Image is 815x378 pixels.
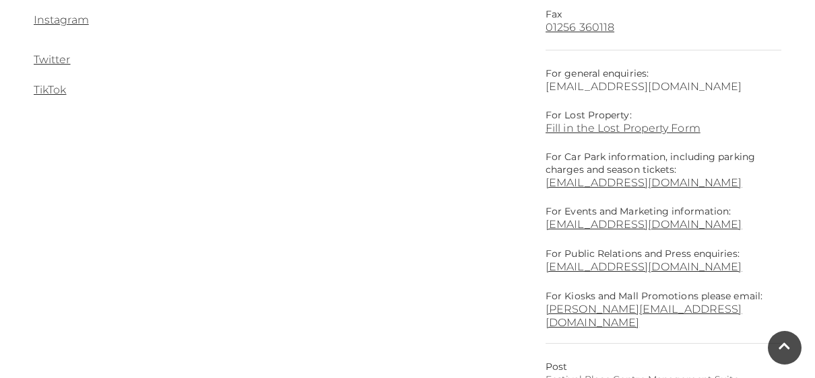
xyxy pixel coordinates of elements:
[546,248,781,274] p: For Public Relations and Press enquiries:
[546,176,781,189] a: [EMAIL_ADDRESS][DOMAIN_NAME]
[34,53,71,66] a: Twitter
[546,290,781,330] p: For Kiosks and Mall Promotions please email:
[34,83,66,96] a: TikTok
[546,21,781,34] a: 01256 360118
[546,122,781,135] a: Fill in the Lost Property Form
[546,361,781,373] p: Post
[546,218,742,231] a: [EMAIL_ADDRESS][DOMAIN_NAME]
[546,151,781,176] p: For Car Park information, including parking charges and season tickets:
[546,260,742,273] a: [EMAIL_ADDRESS][DOMAIN_NAME]
[34,13,89,26] a: Instagram
[546,303,742,329] a: [PERSON_NAME][EMAIL_ADDRESS][DOMAIN_NAME]
[546,109,781,122] p: For Lost Property:
[546,8,781,21] p: Fax
[546,205,781,231] p: For Events and Marketing information:
[546,80,781,93] a: [EMAIL_ADDRESS][DOMAIN_NAME]
[546,67,781,93] p: For general enquiries:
